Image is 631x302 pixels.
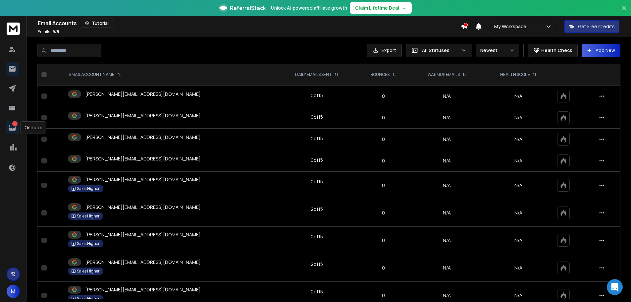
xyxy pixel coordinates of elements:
[311,92,323,99] div: 0 of 15
[311,135,323,142] div: 0 of 15
[410,199,484,227] td: N/A
[488,182,550,189] p: N/A
[361,210,406,216] p: 0
[361,265,406,271] p: 0
[488,136,550,143] p: N/A
[350,2,412,14] button: Claim Lifetime Deal→
[488,157,550,164] p: N/A
[488,265,550,271] p: N/A
[410,172,484,199] td: N/A
[488,210,550,216] p: N/A
[488,114,550,121] p: N/A
[607,279,623,295] div: Open Intercom Messenger
[361,136,406,143] p: 0
[77,269,100,274] p: Sales Higher
[77,213,100,219] p: Sales Higher
[410,107,484,129] td: N/A
[230,4,266,12] span: ReferralStack
[361,292,406,299] p: 0
[12,121,18,126] p: 1
[528,44,578,57] button: Health Check
[311,206,323,212] div: 2 of 15
[7,285,20,298] button: M
[271,5,347,11] p: Unlock AI-powered affiliate growth
[410,227,484,254] td: N/A
[541,47,572,54] p: Health Check
[77,186,100,191] p: Sales Higher
[578,23,615,30] p: Get Free Credits
[488,93,550,99] p: N/A
[85,286,201,293] p: [PERSON_NAME][EMAIL_ADDRESS][DOMAIN_NAME]
[564,20,619,33] button: Get Free Credits
[500,72,530,77] p: HEALTH SCORE
[476,44,519,57] button: Newest
[311,233,323,240] div: 2 of 15
[428,72,460,77] p: WARMUP EMAILS
[488,292,550,299] p: N/A
[311,288,323,295] div: 2 of 15
[402,5,406,11] span: →
[311,157,323,163] div: 0 of 15
[311,178,323,185] div: 2 of 15
[361,237,406,244] p: 0
[85,112,201,119] p: [PERSON_NAME][EMAIL_ADDRESS][DOMAIN_NAME]
[494,23,529,30] p: My Workspace
[20,121,46,134] div: Onebox
[367,44,402,57] button: Export
[81,19,113,28] button: Tutorial
[6,121,19,134] a: 1
[361,93,406,99] p: 0
[38,19,461,28] div: Email Accounts
[410,150,484,172] td: N/A
[371,72,390,77] p: BOUNCES
[85,204,201,211] p: [PERSON_NAME][EMAIL_ADDRESS][DOMAIN_NAME]
[410,254,484,282] td: N/A
[311,114,323,120] div: 0 of 15
[361,157,406,164] p: 0
[85,91,201,97] p: [PERSON_NAME][EMAIL_ADDRESS][DOMAIN_NAME]
[85,259,201,266] p: [PERSON_NAME][EMAIL_ADDRESS][DOMAIN_NAME]
[85,231,201,238] p: [PERSON_NAME][EMAIL_ADDRESS][DOMAIN_NAME]
[52,29,59,34] span: 9 / 9
[85,155,201,162] p: [PERSON_NAME][EMAIL_ADDRESS][DOMAIN_NAME]
[582,44,620,57] button: Add New
[69,72,121,77] div: EMAIL ACCOUNT NAME
[311,261,323,268] div: 2 of 15
[77,241,100,246] p: Sales Higher
[410,129,484,150] td: N/A
[38,29,59,34] p: Emails :
[361,182,406,189] p: 0
[85,176,201,183] p: [PERSON_NAME][EMAIL_ADDRESS][DOMAIN_NAME]
[422,47,458,54] p: All Statuses
[85,134,201,141] p: [PERSON_NAME][EMAIL_ADDRESS][DOMAIN_NAME]
[361,114,406,121] p: 0
[295,72,332,77] p: DAILY EMAILS SENT
[77,296,100,301] p: Sales Higher
[620,4,628,20] button: Close banner
[410,86,484,107] td: N/A
[488,237,550,244] p: N/A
